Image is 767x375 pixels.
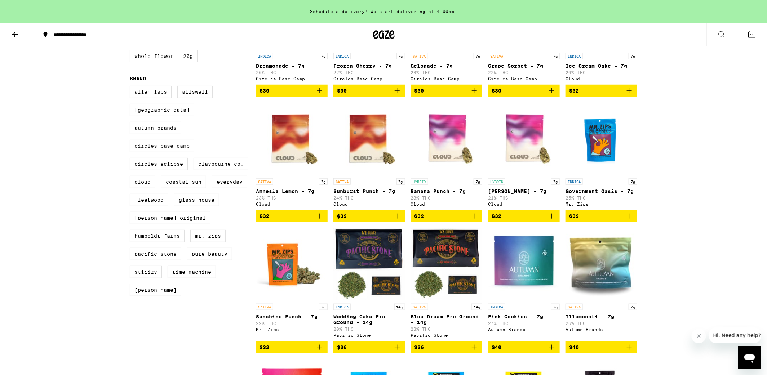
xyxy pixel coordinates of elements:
legend: Brand [130,76,146,81]
p: 28% THC [411,196,483,200]
label: Allswell [177,86,213,98]
img: Cloud - Runtz - 7g [488,103,560,175]
button: Add to bag [411,85,483,97]
p: 7g [629,178,637,185]
button: Add to bag [333,85,405,97]
a: Open page for Amnesia Lemon - 7g from Cloud [256,103,328,210]
p: 7g [319,178,328,185]
a: Open page for Blue Dream Pre-Ground - 14g from Pacific Stone [411,228,483,341]
p: INDICA [566,178,583,185]
img: Autumn Brands - Pink Cookies - 7g [488,228,560,300]
p: Wedding Cake Pre-Ground - 14g [333,314,405,325]
button: Add to bag [256,85,328,97]
div: Pacific Stone [411,333,483,338]
p: 22% THC [488,70,560,75]
button: Add to bag [566,341,637,353]
div: Autumn Brands [566,327,637,332]
a: Open page for Government Oasis - 7g from Mr. Zips [566,103,637,210]
p: 24% THC [333,196,405,200]
p: SATIVA [256,304,273,310]
p: [PERSON_NAME] - 7g [488,188,560,194]
div: Mr. Zips [566,202,637,206]
span: $40 [492,344,501,350]
p: 23% THC [256,196,328,200]
label: Pacific Stone [130,248,181,260]
a: Open page for Illemonati - 7g from Autumn Brands [566,228,637,341]
iframe: Message from company [709,327,761,343]
p: 7g [396,53,405,59]
p: Illemonati - 7g [566,314,637,320]
p: HYBRID [488,178,505,185]
span: $40 [569,344,579,350]
label: Whole Flower - 20g [130,50,198,62]
p: Gelonade - 7g [411,63,483,69]
a: Open page for Sunburst Punch - 7g from Cloud [333,103,405,210]
label: Humboldt Farms [130,230,185,242]
div: Cloud [256,202,328,206]
div: Circles Base Camp [256,76,328,81]
p: INDICA [333,53,351,59]
p: INDICA [333,304,351,310]
iframe: Button to launch messaging window [738,346,761,369]
iframe: Close message [692,329,706,343]
p: 7g [396,178,405,185]
a: Open page for Runtz - 7g from Cloud [488,103,560,210]
label: Coastal Sun [161,176,206,188]
p: 7g [474,178,482,185]
button: Add to bag [566,210,637,222]
span: $32 [337,213,347,219]
div: Autumn Brands [488,327,560,332]
img: Mr. Zips - Sunshine Punch - 7g [256,228,328,300]
p: 26% THC [566,321,637,326]
div: Cloud [488,202,560,206]
span: $32 [260,344,269,350]
p: 26% THC [566,70,637,75]
div: Circles Base Camp [333,76,405,81]
label: Pure Beauty [187,248,232,260]
span: $30 [337,88,347,94]
div: Cloud [566,76,637,81]
a: Open page for Pink Cookies - 7g from Autumn Brands [488,228,560,341]
span: $32 [569,213,579,219]
div: Cloud [333,202,405,206]
p: INDICA [566,53,583,59]
span: $30 [260,88,269,94]
p: 7g [629,304,637,310]
label: Alien Labs [130,86,172,98]
img: Cloud - Sunburst Punch - 7g [333,103,405,175]
button: Add to bag [411,341,483,353]
p: Frozen Cherry - 7g [333,63,405,69]
p: Banana Punch - 7g [411,188,483,194]
p: Pink Cookies - 7g [488,314,560,320]
img: Mr. Zips - Government Oasis - 7g [566,103,637,175]
p: 27% THC [488,321,560,326]
p: SATIVA [411,53,428,59]
label: Mr. Zips [190,230,226,242]
label: [GEOGRAPHIC_DATA] [130,104,194,116]
p: SATIVA [488,53,505,59]
button: Add to bag [566,85,637,97]
p: Grape Sorbet - 7g [488,63,560,69]
p: SATIVA [411,304,428,310]
label: Glass House [174,194,219,206]
button: Add to bag [333,341,405,353]
a: Open page for Banana Punch - 7g from Cloud [411,103,483,210]
div: Pacific Stone [333,333,405,338]
button: Add to bag [488,341,560,353]
span: $32 [260,213,269,219]
label: [PERSON_NAME] [130,284,181,296]
div: Mr. Zips [256,327,328,332]
p: 7g [551,178,560,185]
label: [PERSON_NAME] Original [130,212,210,224]
a: Open page for Wedding Cake Pre-Ground - 14g from Pacific Stone [333,228,405,341]
p: 7g [474,53,482,59]
label: Cloud [130,176,155,188]
p: Sunburst Punch - 7g [333,188,405,194]
label: Autumn Brands [130,122,181,134]
span: $30 [492,88,501,94]
p: 7g [319,304,328,310]
label: Circles Eclipse [130,158,188,170]
p: Dreamonade - 7g [256,63,328,69]
p: INDICA [488,304,505,310]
